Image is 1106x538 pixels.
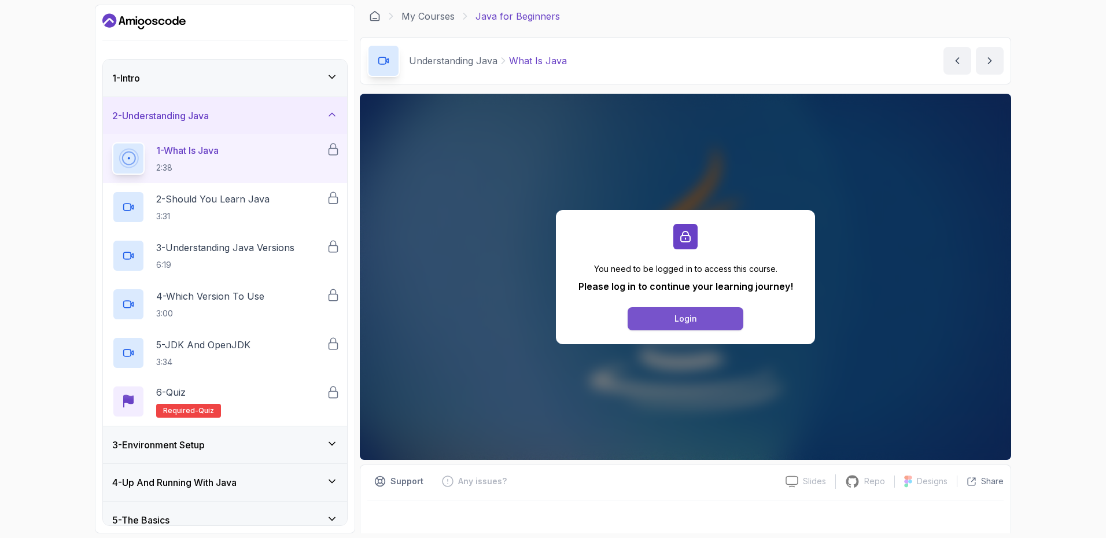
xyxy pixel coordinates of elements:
[156,385,186,399] p: 6 - Quiz
[112,109,209,123] h3: 2 - Understanding Java
[112,288,338,320] button: 4-Which Version To Use3:00
[367,472,430,491] button: Support button
[578,279,793,293] p: Please log in to continue your learning journey!
[458,476,507,487] p: Any issues?
[156,162,219,174] p: 2:38
[112,239,338,272] button: 3-Understanding Java Versions6:19
[112,191,338,223] button: 2-Should You Learn Java3:31
[943,47,971,75] button: previous content
[156,338,250,352] p: 5 - JDK And OpenJDK
[917,476,948,487] p: Designs
[156,143,219,157] p: 1 - What Is Java
[390,476,423,487] p: Support
[156,241,294,255] p: 3 - Understanding Java Versions
[803,476,826,487] p: Slides
[864,476,885,487] p: Repo
[409,54,497,68] p: Understanding Java
[112,71,140,85] h3: 1 - Intro
[103,426,347,463] button: 3-Environment Setup
[156,259,294,271] p: 6:19
[674,313,697,325] div: Login
[163,406,198,415] span: Required-
[156,211,270,222] p: 3:31
[112,337,338,369] button: 5-JDK And OpenJDK3:34
[103,97,347,134] button: 2-Understanding Java
[112,385,338,418] button: 6-QuizRequired-quiz
[112,513,169,527] h3: 5 - The Basics
[112,438,205,452] h3: 3 - Environment Setup
[103,464,347,501] button: 4-Up And Running With Java
[156,192,270,206] p: 2 - Should You Learn Java
[578,263,793,275] p: You need to be logged in to access this course.
[976,47,1004,75] button: next content
[198,406,214,415] span: quiz
[102,12,186,31] a: Dashboard
[369,10,381,22] a: Dashboard
[957,476,1004,487] button: Share
[628,307,743,330] button: Login
[475,9,560,23] p: Java for Beginners
[509,54,567,68] p: What Is Java
[112,476,237,489] h3: 4 - Up And Running With Java
[981,476,1004,487] p: Share
[156,289,264,303] p: 4 - Which Version To Use
[103,60,347,97] button: 1-Intro
[112,142,338,175] button: 1-What Is Java2:38
[156,356,250,368] p: 3:34
[401,9,455,23] a: My Courses
[156,308,264,319] p: 3:00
